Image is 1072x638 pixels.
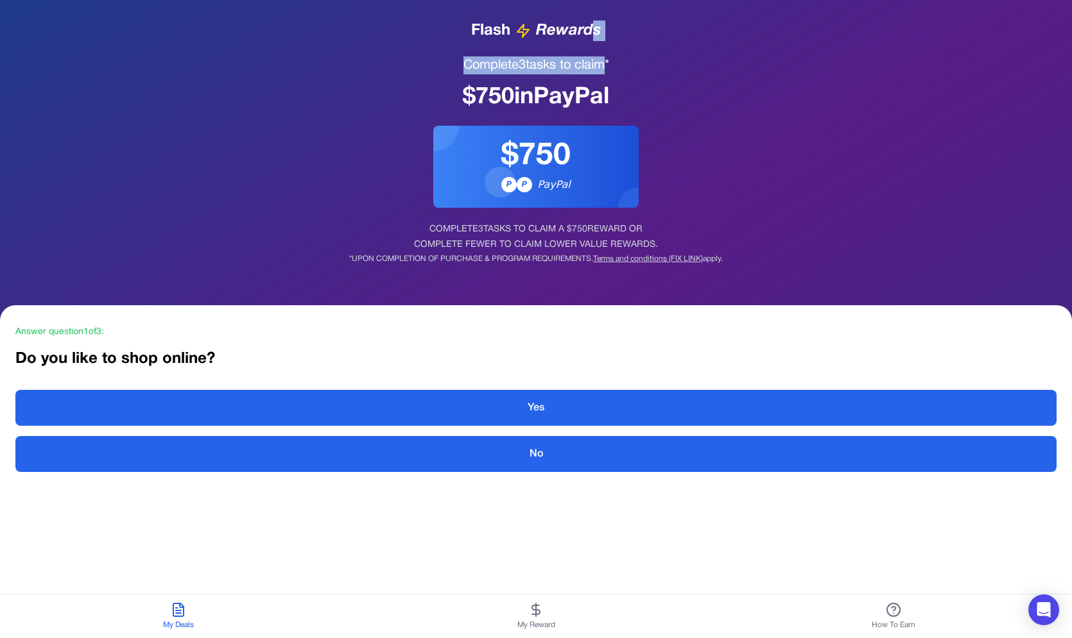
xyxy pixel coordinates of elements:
[15,349,1057,369] h2: Do you like to shop online?
[471,21,510,41] span: Flash
[15,326,1057,339] div: Answer question 1 of 3 :
[163,620,194,630] span: My Deals
[506,180,512,190] span: P
[872,620,915,630] span: How To Earn
[15,56,1057,74] h1: Complete 3 tasks to claim*
[15,223,1057,236] div: COMPLETE 3 TASKS TO CLAIM A $ 750 REWARD OR
[15,85,1057,110] div: $ 750 in PayPal
[15,254,1057,264] div: *UPON COMPLETION OF PURCHASE & PROGRAM REQUIREMENTS. apply.
[1028,594,1059,625] div: Open Intercom Messenger
[593,255,703,262] a: Terms and conditions (FIX LINK)
[15,239,1057,251] div: COMPLETE FEWER TO CLAIM LOWER VALUE REWARDS.
[15,436,1057,472] button: No
[714,594,1072,638] button: How To Earn
[449,141,623,172] div: $750
[537,177,570,192] span: PayPal
[517,620,555,630] span: My Reward
[15,390,1057,426] button: Yes
[358,594,715,638] button: My Reward
[536,21,601,41] span: Rewards
[522,180,527,190] span: P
